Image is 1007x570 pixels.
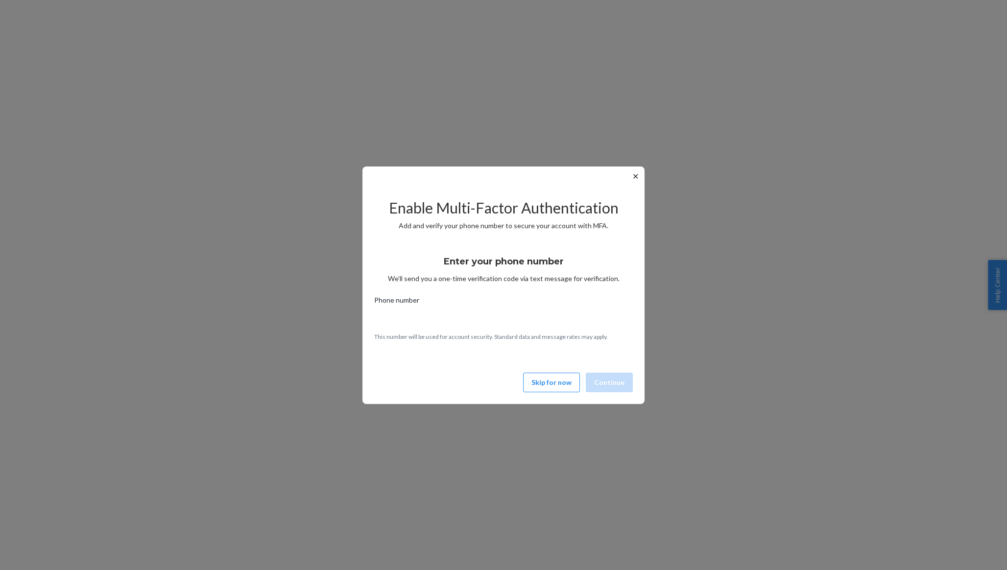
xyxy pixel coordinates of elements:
[523,373,580,392] button: Skip for now
[586,373,633,392] button: Continue
[444,255,564,268] h3: Enter your phone number
[374,247,633,284] div: We’ll send you a one-time verification code via text message for verification.
[374,295,419,309] span: Phone number
[374,221,633,231] p: Add and verify your phone number to secure your account with MFA.
[374,332,633,341] p: This number will be used for account security. Standard data and message rates may apply.
[374,200,633,216] h2: Enable Multi-Factor Authentication
[630,170,641,182] button: ✕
